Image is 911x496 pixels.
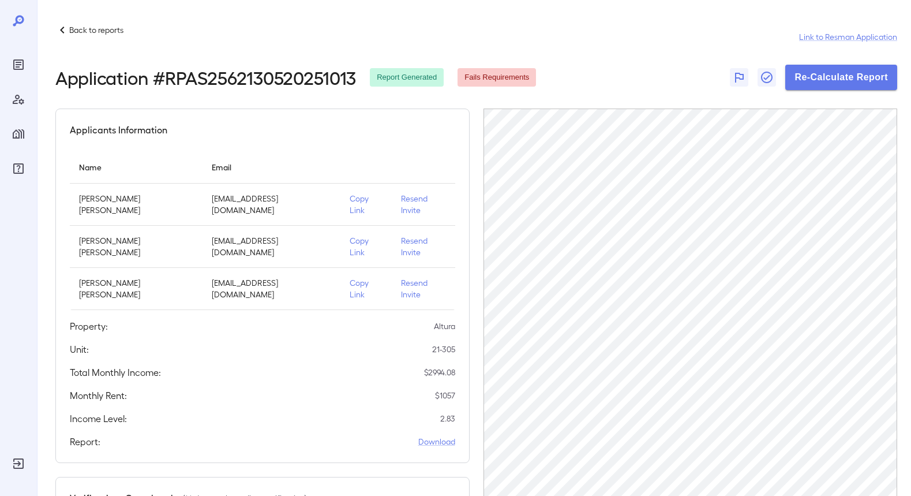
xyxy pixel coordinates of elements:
p: 21-305 [432,344,455,355]
p: $ 1057 [435,390,455,401]
div: Reports [9,55,28,74]
p: [PERSON_NAME] [PERSON_NAME] [79,193,193,216]
th: Name [70,151,203,184]
span: Fails Requirements [458,72,536,83]
p: [PERSON_NAME] [PERSON_NAME] [79,277,193,300]
p: Altura [434,320,455,332]
button: Close Report [758,68,776,87]
h5: Property: [70,319,108,333]
th: Email [203,151,340,184]
div: Manage Properties [9,125,28,143]
p: Back to reports [69,24,123,36]
h2: Application # RPAS2562130520251013 [55,67,356,88]
p: Resend Invite [401,277,445,300]
p: [EMAIL_ADDRESS][DOMAIN_NAME] [212,277,331,300]
h5: Income Level: [70,412,127,426]
p: Copy Link [350,193,383,216]
p: $ 2994.08 [424,367,455,378]
p: Resend Invite [401,193,445,216]
div: Manage Users [9,90,28,109]
p: [PERSON_NAME] [PERSON_NAME] [79,235,193,258]
h5: Applicants Information [70,123,167,137]
p: [EMAIL_ADDRESS][DOMAIN_NAME] [212,193,331,216]
h5: Total Monthly Income: [70,366,161,379]
a: Download [418,436,455,447]
p: [EMAIL_ADDRESS][DOMAIN_NAME] [212,235,331,258]
div: Log Out [9,454,28,473]
table: simple table [70,151,455,310]
p: Resend Invite [401,235,445,258]
p: Copy Link [350,235,383,258]
button: Re-Calculate Report [785,65,897,90]
div: FAQ [9,159,28,178]
h5: Report: [70,435,100,449]
a: Link to Resman Application [799,31,897,43]
h5: Unit: [70,342,89,356]
h5: Monthly Rent: [70,389,127,402]
button: Flag Report [730,68,748,87]
p: 2.83 [440,413,455,424]
span: Report Generated [370,72,444,83]
p: Copy Link [350,277,383,300]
